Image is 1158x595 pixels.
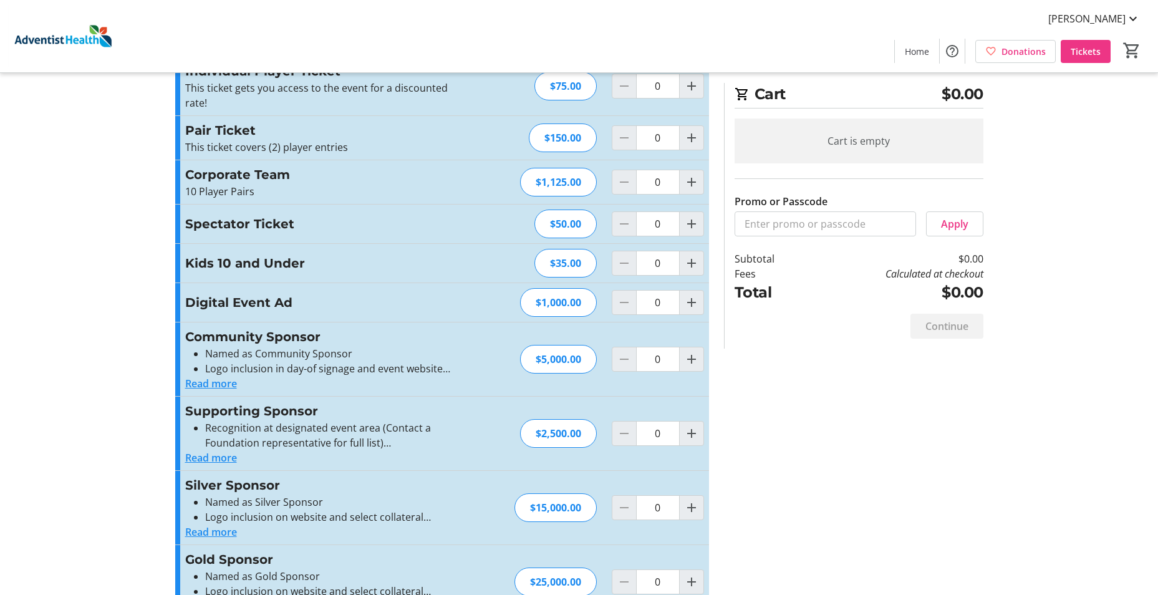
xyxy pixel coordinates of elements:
[185,550,458,569] h3: Gold Sponsor
[735,83,983,109] h2: Cart
[680,291,703,314] button: Increment by one
[1121,39,1143,62] button: Cart
[975,40,1056,63] a: Donations
[895,40,939,63] a: Home
[1001,45,1046,58] span: Donations
[735,251,807,266] td: Subtotal
[185,476,458,495] h3: Silver Sponsor
[534,72,597,100] div: $75.00
[185,376,237,391] button: Read more
[185,165,458,184] h3: Corporate Team
[636,125,680,150] input: Pair Ticket Quantity
[185,254,458,273] h3: Kids 10 and Under
[185,450,237,465] button: Read more
[735,211,916,236] input: Enter promo or passcode
[636,170,680,195] input: Corporate Team Quantity
[185,184,458,199] p: 10 Player Pairs
[514,493,597,522] div: $15,000.00
[735,266,807,281] td: Fees
[941,216,968,231] span: Apply
[520,288,597,317] div: $1,000.00
[636,74,680,99] input: Individual Player Ticket Quantity
[1048,11,1126,26] span: [PERSON_NAME]
[185,215,458,233] h3: Spectator Ticket
[680,422,703,445] button: Increment by one
[680,251,703,275] button: Increment by one
[940,39,965,64] button: Help
[680,347,703,371] button: Increment by one
[205,569,458,584] li: Named as Gold Sponsor
[205,420,458,450] li: Recognition at designated event area (Contact a Foundation representative for full list)
[520,345,597,374] div: $5,000.00
[636,569,680,594] input: Gold Sponsor Quantity
[205,361,458,376] li: Logo inclusion in day-of signage and event website
[806,281,983,304] td: $0.00
[185,80,458,110] div: This ticket gets you access to the event for a discounted rate!
[905,45,929,58] span: Home
[534,210,597,238] div: $50.00
[680,496,703,520] button: Increment by one
[185,140,458,155] p: This ticket covers (2) player entries
[7,5,118,67] img: Adventist Health's Logo
[636,251,680,276] input: Kids 10 and Under Quantity
[636,290,680,315] input: Digital Event Ad Quantity
[520,168,597,196] div: $1,125.00
[926,211,983,236] button: Apply
[735,194,827,209] label: Promo or Passcode
[636,211,680,236] input: Spectator Ticket Quantity
[205,346,458,361] li: Named as Community Sponsor
[534,249,597,278] div: $35.00
[680,170,703,194] button: Increment by one
[735,281,807,304] td: Total
[1038,9,1151,29] button: [PERSON_NAME]
[185,121,458,140] h3: Pair Ticket
[680,212,703,236] button: Increment by one
[185,327,458,346] h3: Community Sponsor
[1061,40,1111,63] a: Tickets
[636,495,680,520] input: Silver Sponsor Quantity
[806,251,983,266] td: $0.00
[735,119,983,163] div: Cart is empty
[205,510,458,525] li: Logo inclusion on website and select collateral
[636,421,680,446] input: Supporting Sponsor Quantity
[529,123,597,152] div: $150.00
[636,347,680,372] input: Community Sponsor Quantity
[185,525,237,539] button: Read more
[185,293,458,312] h3: Digital Event Ad
[520,419,597,448] div: $2,500.00
[806,266,983,281] td: Calculated at checkout
[1071,45,1101,58] span: Tickets
[185,402,458,420] h3: Supporting Sponsor
[205,495,458,510] li: Named as Silver Sponsor
[680,74,703,98] button: Increment by one
[680,570,703,594] button: Increment by one
[680,126,703,150] button: Increment by one
[942,83,983,105] span: $0.00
